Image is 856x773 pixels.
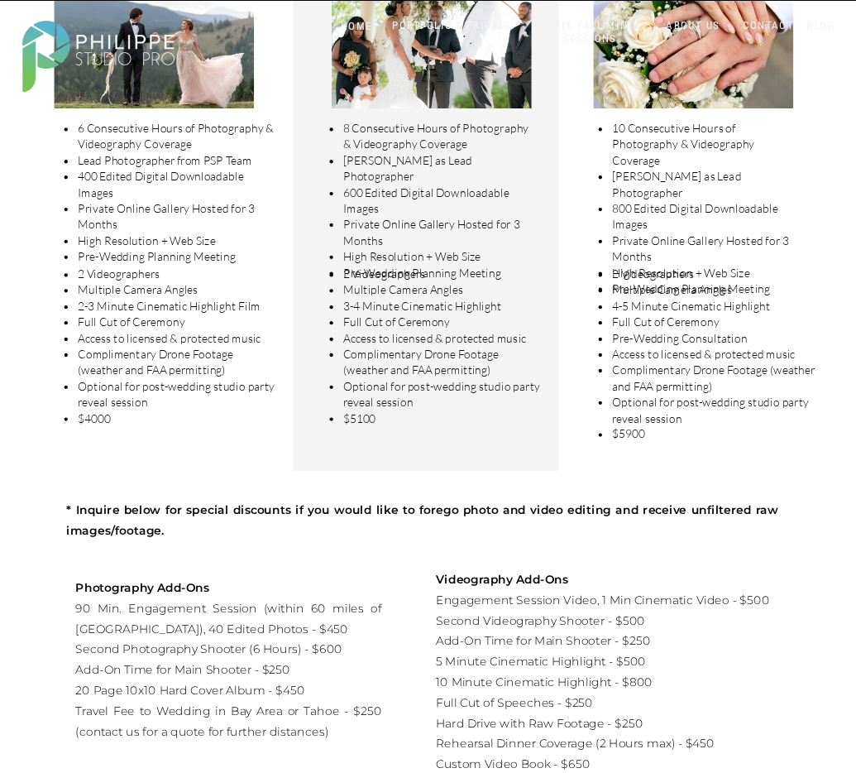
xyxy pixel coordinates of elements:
[612,395,809,425] span: Optional for post-wedding studio party reveal session
[343,347,499,377] span: Complimentary Drone Footage (weather and FAA permitting)
[77,153,280,169] li: Lead Photographer from PSP Team
[343,267,426,281] span: 2 Videographers
[78,249,236,263] span: Pre-Wedding Planning Meeting
[77,347,276,379] li: Complimentary Drone Footage (weather and FAA permitting)
[612,267,695,281] span: 2 Videographers
[611,347,820,362] li: Access to licensed & protected music
[78,267,160,281] span: 2 Videographers
[77,121,280,153] li: 6 Consecutive Hours of Photography & Videography Coverage
[343,218,520,248] span: Private Online Gallery Hosted for 3 Months
[611,121,803,169] li: 10 Consecutive Hours of Photography & Videography Coverage
[612,300,770,314] span: 4-5 Minute Cinematic Highlight
[343,249,481,263] span: High Resolution + Web Size
[612,331,748,345] span: Pre-Wedding Consultation
[531,19,649,46] a: FREE FALL MINI SESSIONS
[75,581,208,594] b: Photography Add-Ons
[612,283,732,297] span: Multiple Camera Angles
[611,201,803,233] li: 800 Edited Digital Downloadable Images
[343,331,526,345] span: Access to licensed & protected music
[343,300,501,314] span: 3-4 Minute Cinematic Highlight
[78,331,261,345] span: Access to licensed & protected music
[342,121,529,153] li: 8 Consecutive Hours of Photography & Videography Coverage
[78,233,216,247] span: High Resolution + Web Size
[342,411,543,426] li: $5100
[77,201,280,233] li: Private Online Gallery Hosted for 3 Months
[77,169,280,201] li: 400 Edited Digital Downloadable Images
[611,169,803,201] li: [PERSON_NAME] as Lead Photographer
[803,19,839,32] a: BLOG
[343,185,509,216] span: 600 Edited Digital Downloadable Images
[611,233,803,265] li: Private Online Gallery Hosted for 3 Months
[77,378,276,411] li: Optional for post-wedding studio party reveal session
[78,283,198,297] span: Multiple Camera Angles
[612,315,720,329] span: Full Cut of Ceremony
[662,19,723,32] a: ABOUT US
[386,19,517,32] a: PORTFOLIO & PRICING
[612,427,645,441] span: $5900
[436,573,568,586] b: Videography Add-Ons
[739,19,798,32] a: CONTACT
[343,283,463,297] span: Multiple Camera Angles
[342,153,529,185] li: [PERSON_NAME] as Lead Photographer
[78,411,111,425] span: $4000
[66,503,778,537] b: * Inquire below for special discounts if you would like to forego photo and video editing and rec...
[343,379,540,410] span: Optional for post-wedding studio party reveal session
[326,20,386,33] a: HOME
[343,315,451,329] span: Full Cut of Ceremony
[612,363,815,394] span: Complimentary Drone Footage (weather and FAA permitting)
[78,315,185,329] span: Full Cut of Ceremony
[78,300,260,314] span: 2-3 Minute Cinematic Highlight Film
